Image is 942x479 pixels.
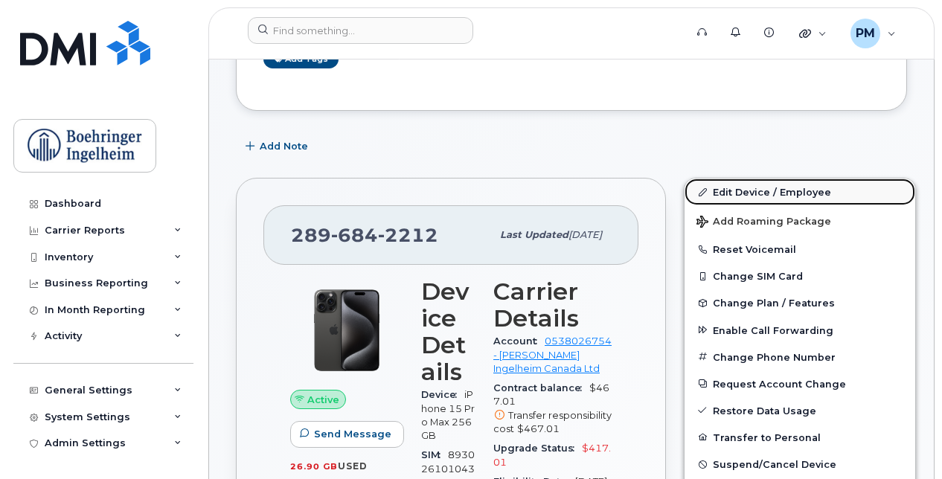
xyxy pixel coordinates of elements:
button: Reset Voicemail [685,236,915,263]
a: 0538026754 - [PERSON_NAME] Ingelheim Canada Ltd [493,335,612,374]
input: Find something... [248,17,473,44]
span: Device [421,389,464,400]
div: Quicklinks [789,19,837,48]
span: Change Plan / Features [713,298,835,309]
div: Priyanka Modhvadiya [840,19,906,48]
span: $467.01 [517,423,560,434]
button: Request Account Change [685,370,915,397]
span: 684 [331,224,378,246]
span: Active [307,393,339,407]
img: iPhone_15_Pro_Black.png [302,286,391,375]
span: Send Message [314,427,391,441]
span: $417.01 [493,443,611,467]
button: Suspend/Cancel Device [685,451,915,478]
span: Suspend/Cancel Device [713,459,836,470]
span: 2212 [378,224,438,246]
span: Upgrade Status [493,443,582,454]
span: $467.01 [493,382,612,436]
span: used [338,460,368,472]
span: Account [493,335,545,347]
span: Enable Call Forwarding [713,324,833,335]
span: Add Note [260,139,308,153]
span: 289 [291,224,438,246]
button: Enable Call Forwarding [685,317,915,344]
button: Add Note [236,133,321,160]
button: Send Message [290,421,404,448]
span: 26.90 GB [290,461,338,472]
button: Add Roaming Package [685,205,915,236]
button: Change Plan / Features [685,289,915,316]
span: Contract balance [493,382,589,393]
a: Restore Data Usage [685,397,915,424]
a: Edit Device / Employee [685,179,915,205]
span: [DATE] [568,229,602,240]
span: SIM [421,449,448,460]
span: Add Roaming Package [696,216,831,230]
span: Last updated [500,229,568,240]
span: Transfer responsibility cost [493,410,612,434]
span: PM [856,25,875,42]
button: Change SIM Card [685,263,915,289]
button: Change Phone Number [685,344,915,370]
h3: Carrier Details [493,278,612,332]
h3: Device Details [421,278,475,385]
button: Transfer to Personal [685,424,915,451]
